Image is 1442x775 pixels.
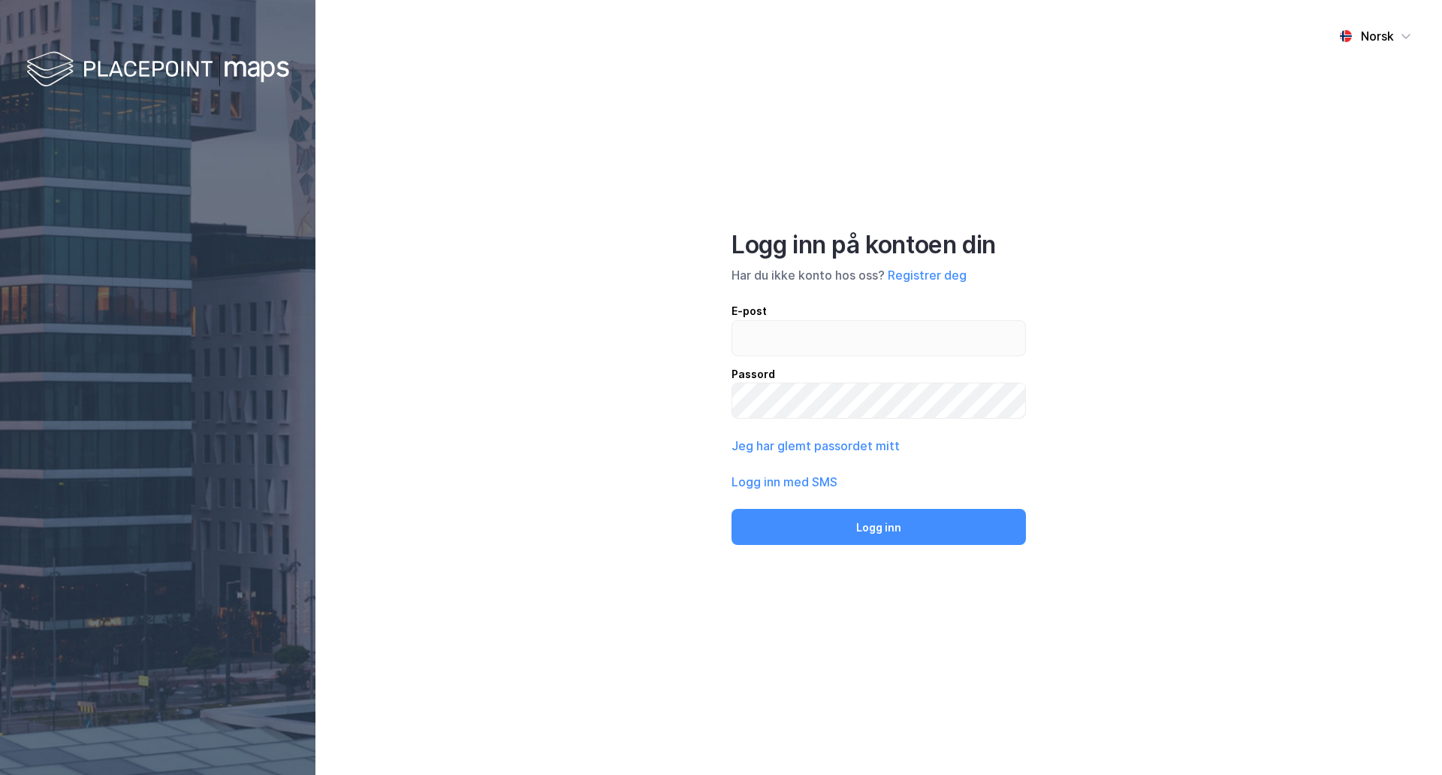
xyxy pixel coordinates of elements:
[732,302,1026,320] div: E-post
[1361,27,1394,45] div: Norsk
[732,437,900,455] button: Jeg har glemt passordet mitt
[732,266,1026,284] div: Har du ikke konto hos oss?
[26,48,289,92] img: logo-white.f07954bde2210d2a523dddb988cd2aa7.svg
[732,365,1026,383] div: Passord
[732,230,1026,260] div: Logg inn på kontoen din
[732,509,1026,545] button: Logg inn
[732,473,837,491] button: Logg inn med SMS
[888,266,967,284] button: Registrer deg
